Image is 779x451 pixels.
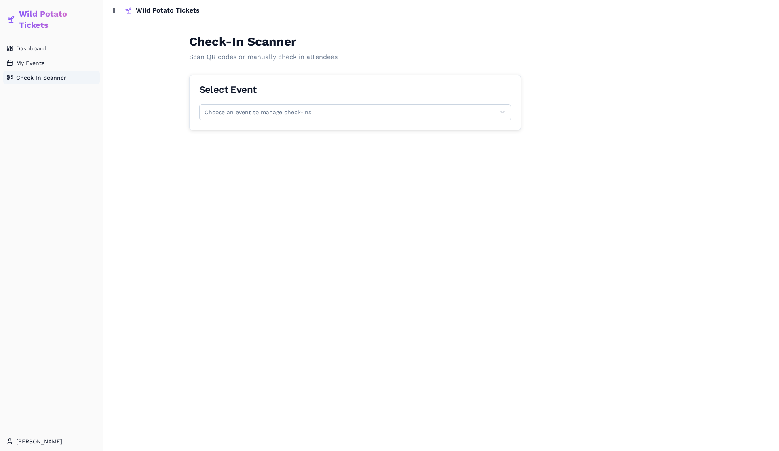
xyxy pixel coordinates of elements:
[16,73,66,82] span: Check-In Scanner
[189,52,694,62] p: Scan QR codes or manually check in attendees
[189,34,694,49] h1: Check-In Scanner
[3,435,100,448] button: [PERSON_NAME]
[16,59,44,67] span: My Events
[3,57,100,69] a: My Events
[136,6,200,15] span: Wild Potato Tickets
[199,85,511,94] div: Select Event
[19,8,97,31] span: Wild Potato Tickets
[16,44,46,52] span: Dashboard
[3,42,100,55] a: Dashboard
[16,437,62,445] span: [PERSON_NAME]
[3,71,100,84] a: Check-In Scanner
